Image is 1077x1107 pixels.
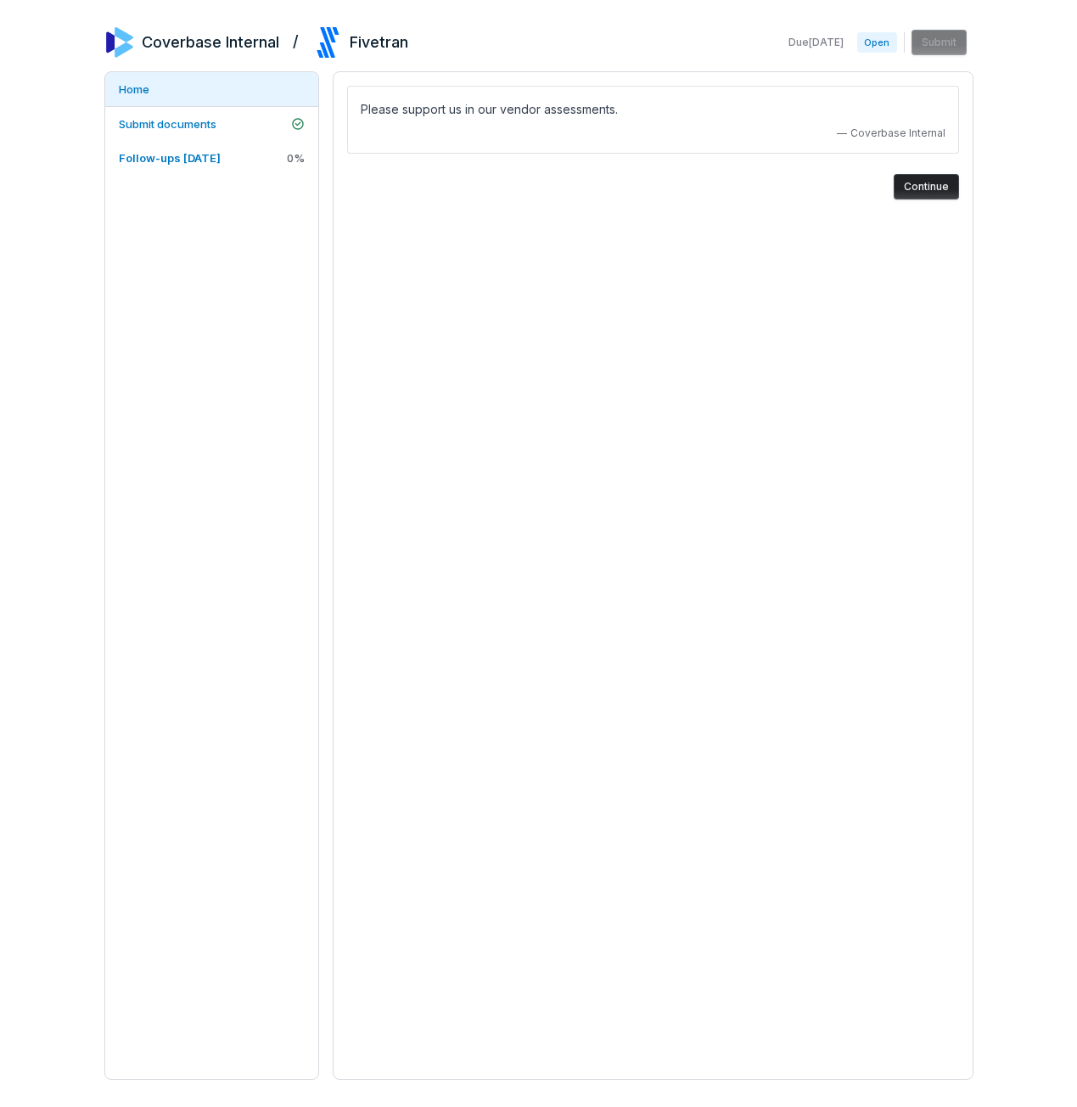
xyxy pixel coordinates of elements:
span: — [837,126,847,140]
p: Please support us in our vendor assessments. [361,99,945,120]
span: Due [DATE] [788,36,844,49]
a: Follow-ups [DATE]0% [105,141,318,175]
span: Open [857,32,896,53]
a: Submit documents [105,107,318,141]
span: Submit documents [119,117,216,131]
span: 0 % [287,150,305,166]
h2: Fivetran [350,31,408,53]
h2: / [293,27,299,53]
button: Continue [894,174,959,199]
h2: Coverbase Internal [142,31,279,53]
span: Follow-ups [DATE] [119,151,221,165]
span: Coverbase Internal [850,126,945,140]
a: Home [105,72,318,106]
